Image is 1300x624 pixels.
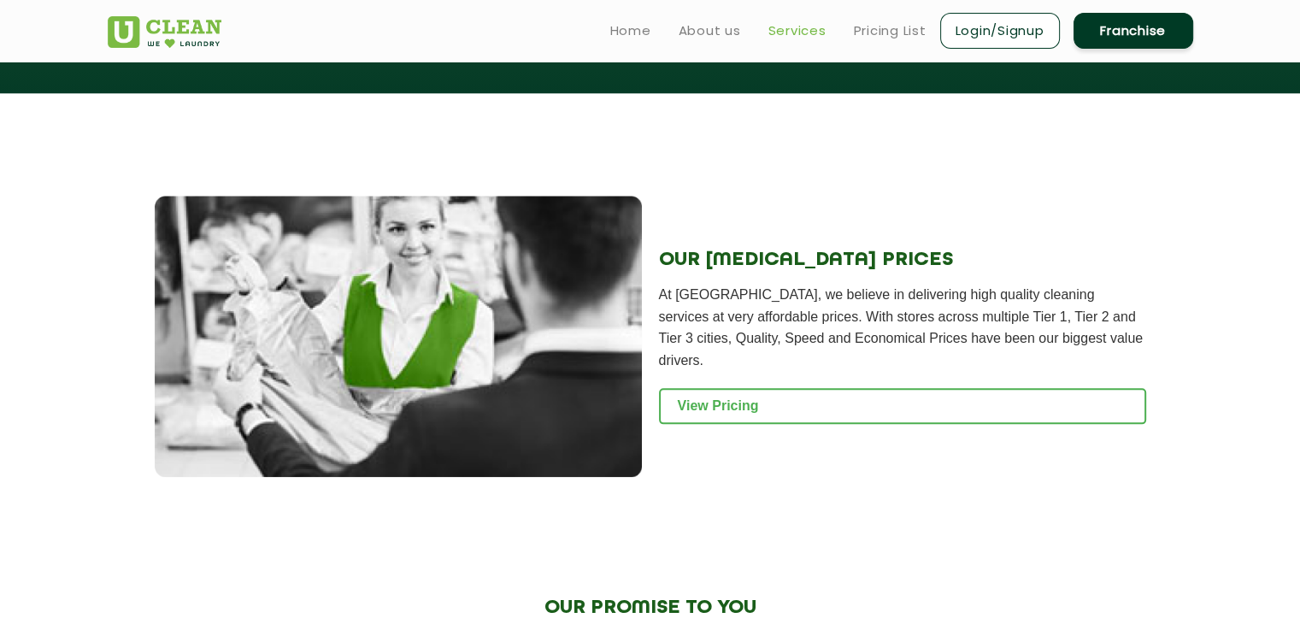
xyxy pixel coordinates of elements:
[276,597,1024,619] h2: OUR PROMISE TO YOU
[768,21,826,41] a: Services
[679,21,741,41] a: About us
[1074,13,1193,49] a: Franchise
[940,13,1060,49] a: Login/Signup
[155,196,642,478] img: Dry Cleaning Service
[659,249,1146,271] h2: OUR [MEDICAL_DATA] PRICES
[108,16,221,48] img: UClean Laundry and Dry Cleaning
[659,284,1146,371] p: At [GEOGRAPHIC_DATA], we believe in delivering high quality cleaning services at very affordable ...
[659,388,1146,424] a: View Pricing
[854,21,926,41] a: Pricing List
[610,21,651,41] a: Home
